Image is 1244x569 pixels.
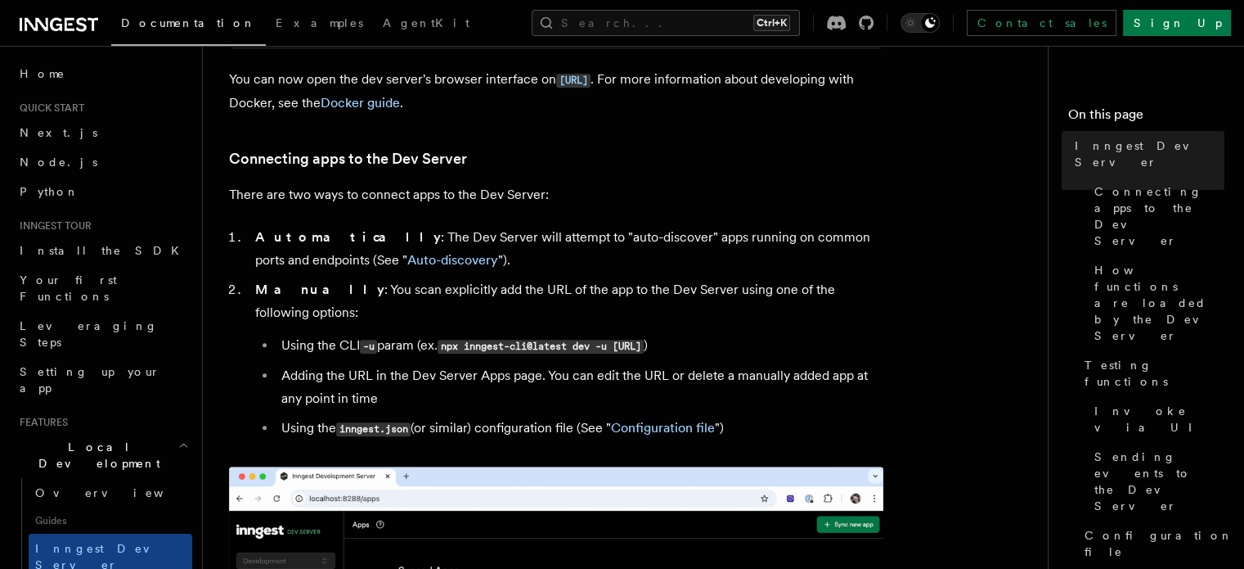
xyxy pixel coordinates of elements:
span: Quick start [13,102,84,115]
p: There are two ways to connect apps to the Dev Server: [229,183,883,206]
a: Documentation [111,5,266,46]
span: Inngest Dev Server [1075,138,1224,170]
span: Leveraging Steps [20,319,158,349]
span: Your first Functions [20,273,117,303]
a: Configuration file [611,420,715,436]
span: Node.js [20,156,97,169]
a: Testing functions [1078,350,1224,396]
span: Guides [29,508,192,534]
span: Testing functions [1085,357,1224,390]
a: Install the SDK [13,236,192,265]
a: How functions are loaded by the Dev Server [1088,255,1224,350]
a: Next.js [13,118,192,147]
a: Inngest Dev Server [1068,131,1224,177]
a: Python [13,177,192,206]
span: AgentKit [383,16,469,29]
span: Documentation [121,16,256,29]
a: Auto-discovery [407,252,498,268]
span: Install the SDK [20,244,189,257]
a: Sign Up [1123,10,1231,36]
span: Local Development [13,439,178,472]
li: Using the CLI param (ex. ) [276,334,883,358]
code: [URL] [556,74,591,88]
button: Search...Ctrl+K [532,10,800,36]
a: Leveraging Steps [13,311,192,357]
span: Next.js [20,126,97,139]
li: : The Dev Server will attempt to "auto-discover" apps running on common ports and endpoints (See ... [250,226,883,272]
a: Sending events to the Dev Server [1088,442,1224,521]
span: Sending events to the Dev Server [1094,449,1224,514]
code: npx inngest-cli@latest dev -u [URL] [438,340,644,354]
kbd: Ctrl+K [753,15,790,31]
li: Using the (or similar) configuration file (See " ") [276,417,883,440]
span: Features [13,416,68,429]
strong: Manually [255,282,384,297]
a: AgentKit [373,5,479,44]
a: Node.js [13,147,192,177]
button: Local Development [13,432,192,478]
span: Connecting apps to the Dev Server [1094,183,1224,249]
a: Connecting apps to the Dev Server [1088,177,1224,255]
a: [URL] [556,71,591,87]
a: Contact sales [967,10,1116,36]
li: Adding the URL in the Dev Server Apps page. You can edit the URL or delete a manually added app a... [276,364,883,410]
a: Invoke via UI [1088,396,1224,442]
span: Inngest tour [13,219,92,233]
span: Overview [35,486,204,499]
span: Configuration file [1085,527,1233,560]
p: You can now open the dev server's browser interface on . For more information about developing wi... [229,68,883,115]
a: Connecting apps to the Dev Server [229,147,467,170]
a: Overview [29,478,192,508]
span: Home [20,65,65,82]
a: Docker guide [321,95,400,111]
h4: On this page [1068,105,1224,131]
a: Examples [266,5,373,44]
a: Configuration file [1078,521,1224,567]
span: Python [20,185,79,198]
code: -u [360,340,377,354]
a: Your first Functions [13,265,192,311]
strong: Automatically [255,229,441,245]
button: Toggle dark mode [900,13,940,33]
li: : You scan explicitly add the URL of the app to the Dev Server using one of the following options: [250,278,883,440]
span: Examples [276,16,363,29]
span: Invoke via UI [1094,403,1224,436]
a: Setting up your app [13,357,192,403]
a: Home [13,59,192,88]
code: inngest.json [336,422,411,436]
span: How functions are loaded by the Dev Server [1094,262,1224,344]
span: Setting up your app [20,365,160,395]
